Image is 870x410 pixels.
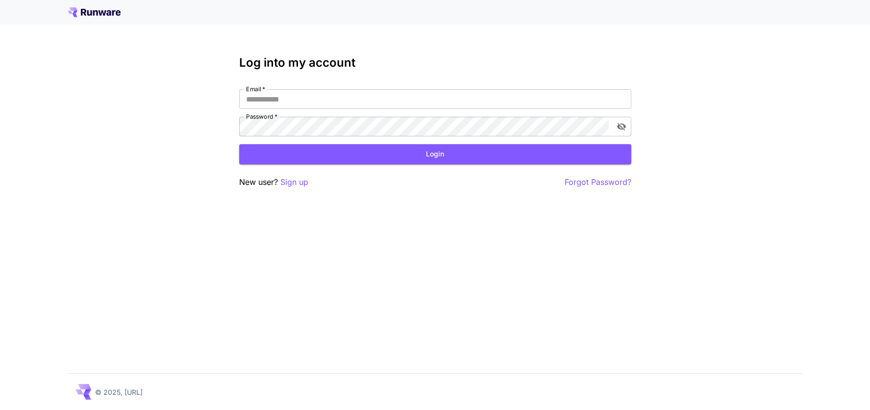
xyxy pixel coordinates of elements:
[239,144,631,164] button: Login
[565,176,631,188] button: Forgot Password?
[239,56,631,70] h3: Log into my account
[246,112,277,121] label: Password
[95,387,143,397] p: © 2025, [URL]
[239,176,308,188] p: New user?
[280,176,308,188] button: Sign up
[246,85,265,93] label: Email
[613,118,630,135] button: toggle password visibility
